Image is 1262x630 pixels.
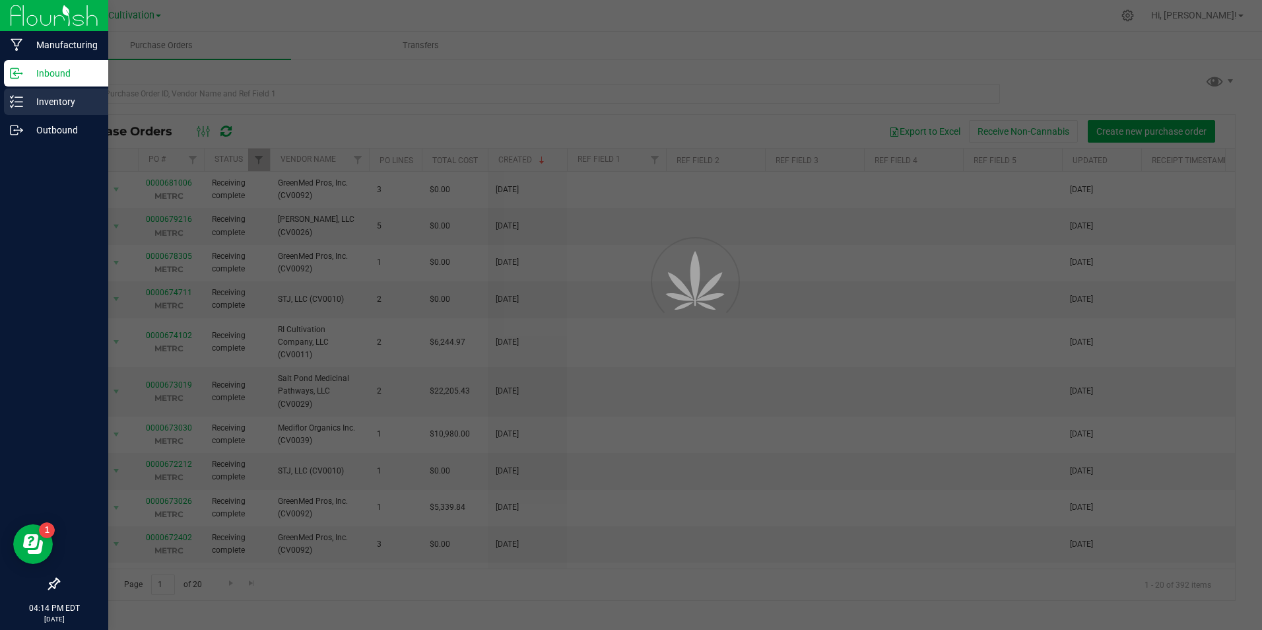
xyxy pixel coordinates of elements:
inline-svg: Outbound [10,123,23,137]
p: Manufacturing [23,37,102,53]
inline-svg: Manufacturing [10,38,23,52]
iframe: Resource center unread badge [39,522,55,538]
p: Outbound [23,122,102,138]
p: [DATE] [6,614,102,624]
p: 04:14 PM EDT [6,602,102,614]
inline-svg: Inventory [10,95,23,108]
p: Inventory [23,94,102,110]
inline-svg: Inbound [10,67,23,80]
iframe: Resource center [13,524,53,564]
p: Inbound [23,65,102,81]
